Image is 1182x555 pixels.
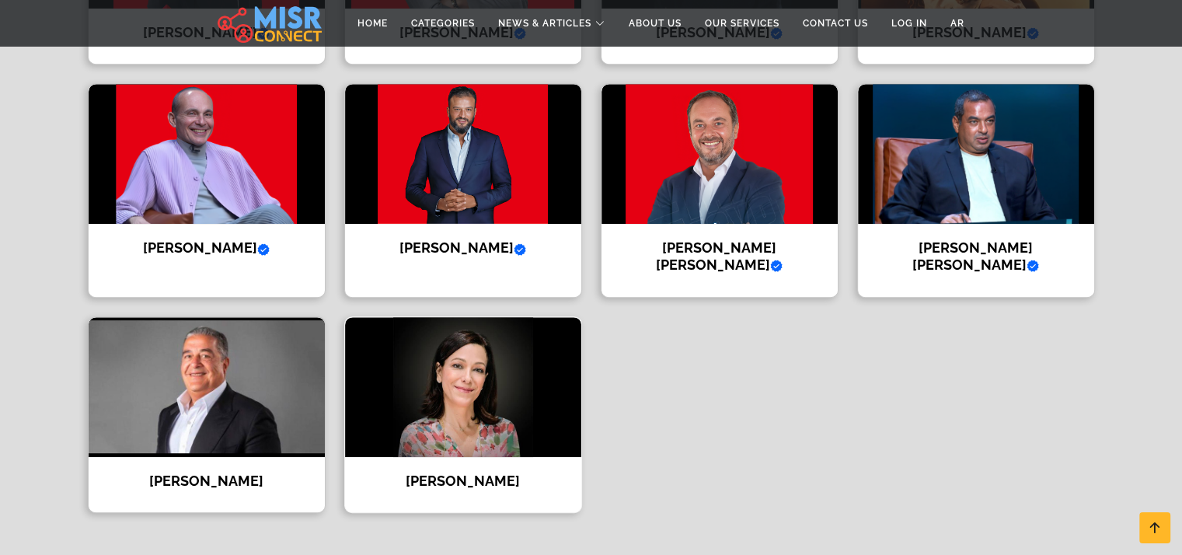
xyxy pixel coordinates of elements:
[770,260,783,272] svg: Verified account
[601,84,838,224] img: Ahmed Tarek Khalil
[78,83,335,297] a: Mohamed Farouk [PERSON_NAME]
[693,9,791,38] a: Our Services
[335,83,591,297] a: Ayman Mamdouh Abbas [PERSON_NAME]
[78,316,335,514] a: Yassin Mansour [PERSON_NAME]
[1027,260,1039,272] svg: Verified account
[399,9,486,38] a: Categories
[345,84,581,224] img: Ayman Mamdouh Abbas
[89,84,325,224] img: Mohamed Farouk
[357,239,570,257] h4: [PERSON_NAME]
[791,9,880,38] a: Contact Us
[486,9,617,38] a: News & Articles
[880,9,939,38] a: Log in
[617,9,693,38] a: About Us
[591,83,848,297] a: Ahmed Tarek Khalil [PERSON_NAME] [PERSON_NAME]
[345,317,581,457] img: Mona Ataya
[498,16,591,30] span: News & Articles
[939,9,976,38] a: AR
[257,243,270,256] svg: Verified account
[100,473,313,490] h4: [PERSON_NAME]
[514,243,526,256] svg: Verified account
[848,83,1104,297] a: Mohamed Ismail Mansour [PERSON_NAME] [PERSON_NAME]
[870,239,1083,273] h4: [PERSON_NAME] [PERSON_NAME]
[100,239,313,257] h4: [PERSON_NAME]
[218,4,322,43] img: main.misr_connect
[89,317,325,457] img: Yassin Mansour
[335,316,591,514] a: Mona Ataya [PERSON_NAME]
[858,84,1094,224] img: Mohamed Ismail Mansour
[357,473,570,490] h4: [PERSON_NAME]
[613,239,826,273] h4: [PERSON_NAME] [PERSON_NAME]
[346,9,399,38] a: Home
